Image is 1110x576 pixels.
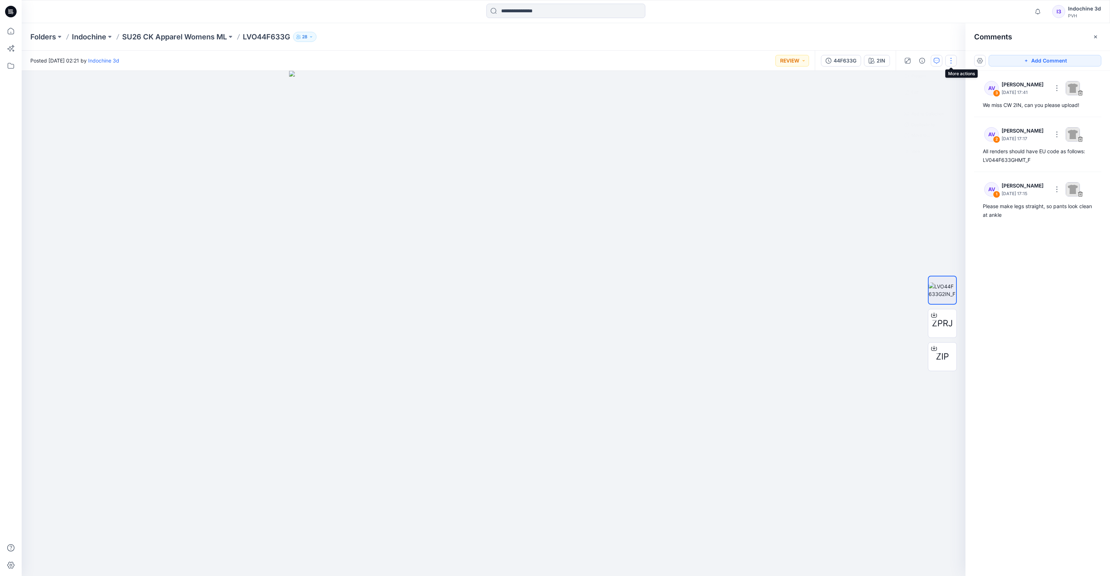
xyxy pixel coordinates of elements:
[912,121,938,128] p: Duplicate to...
[864,55,890,66] button: 2IN
[1002,89,1048,96] p: [DATE] 17:41
[912,89,919,95] a: Edit
[1052,5,1065,18] div: I3
[72,32,106,42] a: Indochine
[821,55,861,66] button: 44F633G
[929,283,956,298] img: LVO44F633G2IN_F
[1068,4,1101,13] div: Indochine 3d
[122,32,227,42] a: SU26 CK Apparel Womens ML
[1068,13,1101,18] div: PVH
[88,57,119,64] a: Indochine 3d
[912,132,930,138] p: Move to...
[1002,181,1048,190] p: [PERSON_NAME]
[916,55,928,66] button: Details
[1002,135,1048,142] p: [DATE] 17:17
[993,136,1000,143] div: 2
[243,32,290,42] p: LVO44F633G
[1002,80,1048,89] p: [PERSON_NAME]
[912,73,926,79] a: Present
[302,33,307,41] p: 28
[30,32,56,42] a: Folders
[912,149,921,155] p: View
[974,33,1012,41] h2: Comments
[912,111,944,117] p: Add to Collection
[984,81,999,95] div: AV
[936,350,949,363] span: ZIP
[983,147,1093,164] div: All renders should have EU code as follows: LV044F633GHMT_F
[989,55,1101,66] button: Add Comment
[293,32,317,42] button: 28
[983,101,1093,109] div: We miss CW 2IN, can you please upload!
[30,57,119,64] span: Posted [DATE] 02:21 by
[984,182,999,197] div: AV
[1002,190,1048,197] p: [DATE] 17:15
[289,71,698,576] img: eyJhbGciOiJIUzI1NiIsImtpZCI6IjAiLCJzbHQiOiJzZXMiLCJ0eXAiOiJKV1QifQ.eyJkYXRhIjp7InR5cGUiOiJzdG9yYW...
[993,191,1000,198] div: 1
[1002,126,1048,135] p: [PERSON_NAME]
[993,90,1000,97] div: 3
[877,57,885,65] div: 2IN
[983,202,1093,219] div: Please make legs straight, so pants look clean at ankle
[932,317,953,330] span: ZPRJ
[834,57,856,65] div: 44F633G
[984,127,999,142] div: AV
